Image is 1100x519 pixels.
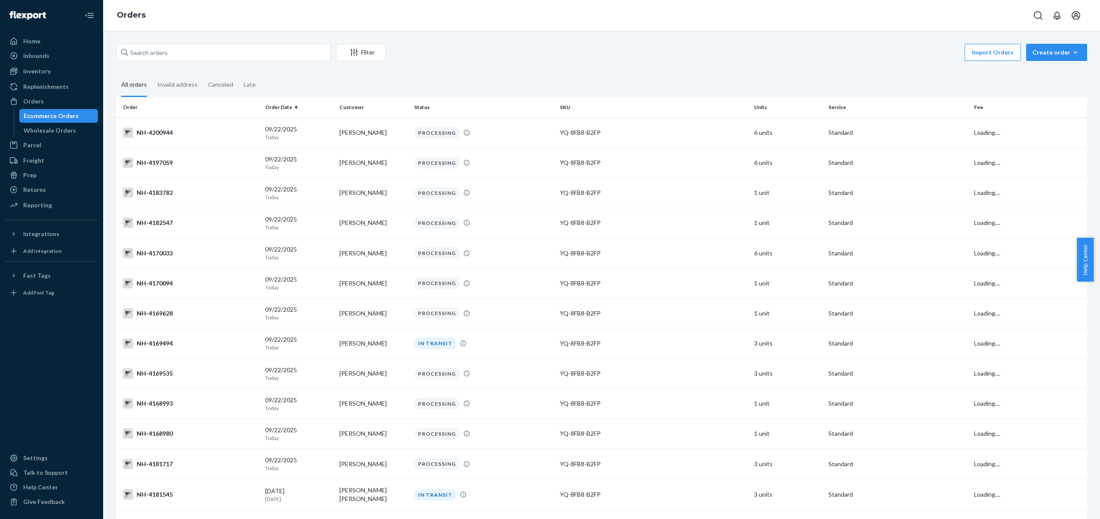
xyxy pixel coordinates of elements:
a: Freight [5,154,98,167]
a: Parcel [5,138,98,152]
div: Late [244,73,256,96]
td: 3 units [751,358,825,388]
td: Loading.... [971,449,1087,479]
p: Standard [828,249,967,258]
div: Filter [336,48,385,57]
div: Inbounds [23,52,49,60]
div: NH-4183782 [123,188,258,198]
a: Help Center [5,480,98,494]
button: Fast Tags [5,269,98,282]
td: 3 units [751,449,825,479]
p: Standard [828,399,967,408]
div: NH-4170033 [123,248,258,258]
a: Talk to Support [5,466,98,480]
div: YQ-8FB8-B2FP [560,279,747,288]
a: Orders [5,94,98,108]
div: All orders [121,73,147,97]
div: IN TRANSIT [414,489,456,501]
div: Add Integration [23,247,61,255]
p: Standard [828,339,967,348]
div: Wholesale Orders [24,126,76,135]
button: Import Orders [965,44,1021,61]
td: [PERSON_NAME] [336,118,410,148]
td: [PERSON_NAME] [336,298,410,328]
div: Reporting [23,201,52,209]
button: Integrations [5,227,98,241]
td: 3 units [751,328,825,358]
div: Canceled [208,73,233,96]
th: Status [411,97,556,118]
p: Today [265,194,333,201]
div: YQ-8FB8-B2FP [560,188,747,197]
th: Fee [971,97,1087,118]
div: Create order [1033,48,1081,57]
ol: breadcrumbs [110,3,153,28]
a: Prep [5,168,98,182]
div: IN TRANSIT [414,337,456,349]
div: YQ-8FB8-B2FP [560,249,747,258]
div: PROCESSING [414,368,460,379]
a: Wholesale Orders [19,124,98,137]
button: Give Feedback [5,495,98,509]
td: 1 unit [751,388,825,419]
div: 09/22/2025 [265,335,333,351]
div: Prep [23,171,37,179]
div: Talk to Support [23,468,68,477]
td: Loading.... [971,328,1087,358]
td: 1 unit [751,208,825,238]
button: Open account menu [1067,7,1085,24]
p: Today [265,344,333,351]
td: Loading.... [971,298,1087,328]
div: Parcel [23,141,41,149]
div: PROCESSING [414,307,460,319]
a: Add Fast Tag [5,286,98,300]
td: Loading.... [971,178,1087,208]
td: [PERSON_NAME] [336,208,410,238]
td: [PERSON_NAME] [336,238,410,268]
button: Help Center [1077,238,1094,282]
div: Freight [23,156,44,165]
td: 3 units [751,479,825,510]
div: NH-4170094 [123,278,258,288]
div: NH-4169628 [123,308,258,319]
p: Today [265,374,333,382]
p: Today [265,434,333,442]
p: Standard [828,460,967,468]
div: Settings [23,454,48,462]
div: 09/22/2025 [265,215,333,231]
div: Ecommerce Orders [24,112,79,120]
p: Today [265,464,333,472]
a: Home [5,34,98,48]
div: PROCESSING [414,247,460,259]
div: 09/22/2025 [265,275,333,291]
div: 09/22/2025 [265,155,333,171]
div: YQ-8FB8-B2FP [560,309,747,318]
a: Settings [5,451,98,465]
p: Standard [828,369,967,378]
div: NH-4181545 [123,489,258,500]
td: [PERSON_NAME] [336,328,410,358]
div: NH-4181717 [123,459,258,469]
td: Loading.... [971,268,1087,298]
th: Service [825,97,971,118]
div: 09/22/2025 [265,396,333,412]
p: Today [265,134,333,141]
div: NH-4197059 [123,158,258,168]
a: Returns [5,183,98,197]
td: 6 units [751,148,825,178]
td: [PERSON_NAME] [336,178,410,208]
td: [PERSON_NAME] [PERSON_NAME] [336,479,410,510]
p: Today [265,254,333,261]
td: Loading.... [971,419,1087,449]
td: Loading.... [971,148,1087,178]
div: PROCESSING [414,217,460,229]
a: Reporting [5,198,98,212]
p: Today [265,164,333,171]
div: PROCESSING [414,157,460,169]
div: YQ-8FB8-B2FP [560,490,747,499]
a: Orders [117,10,146,20]
div: 09/22/2025 [265,366,333,382]
button: Close Navigation [81,7,98,24]
td: Loading.... [971,358,1087,388]
p: Standard [828,219,967,227]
